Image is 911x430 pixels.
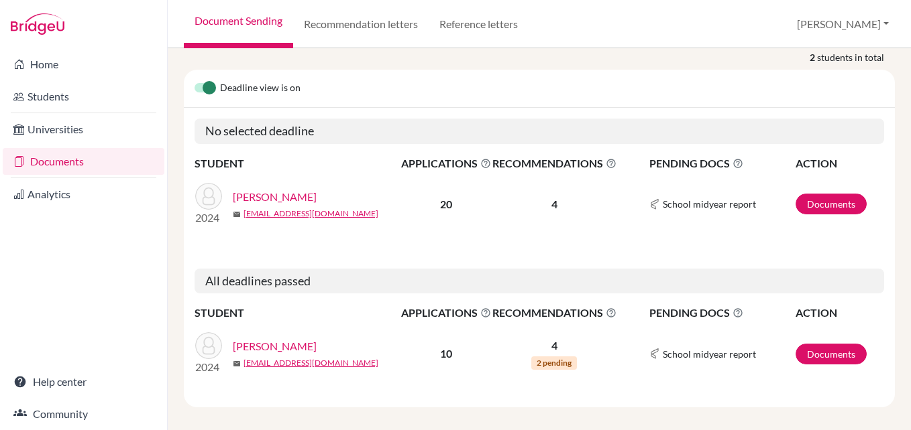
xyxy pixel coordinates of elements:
[440,198,452,210] b: 20
[195,210,222,226] p: 2024
[195,359,222,375] p: 2024
[233,338,317,354] a: [PERSON_NAME]
[195,155,400,172] th: STUDENT
[195,332,222,359] img: Bogati, Shishir
[3,148,164,175] a: Documents
[795,155,884,172] th: ACTION
[810,50,817,64] strong: 2
[795,304,884,321] th: ACTION
[791,11,895,37] button: [PERSON_NAME]
[663,197,756,211] span: School midyear report
[817,50,895,64] span: students in total
[796,344,867,364] a: Documents
[663,347,756,361] span: School midyear report
[233,210,241,218] span: mail
[531,356,577,370] span: 2 pending
[3,116,164,143] a: Universities
[492,155,617,171] span: RECOMMENDATIONS
[649,305,794,321] span: PENDING DOCS
[195,304,400,321] th: STUDENT
[440,347,452,360] b: 10
[492,196,617,212] p: 4
[649,348,660,359] img: Common App logo
[492,305,617,321] span: RECOMMENDATIONS
[401,305,491,321] span: APPLICATIONS
[11,13,64,35] img: Bridge-U
[244,208,378,220] a: [EMAIL_ADDRESS][DOMAIN_NAME]
[3,368,164,395] a: Help center
[195,119,884,144] h5: No selected deadline
[649,199,660,210] img: Common App logo
[401,155,491,171] span: APPLICATIONS
[220,80,301,96] span: Deadline view is on
[796,194,867,214] a: Documents
[3,83,164,110] a: Students
[195,183,222,210] img: Khadka, Shishir
[649,155,794,171] span: PENDING DOCS
[3,401,164,427] a: Community
[195,269,884,294] h5: All deadlines passed
[244,357,378,369] a: [EMAIL_ADDRESS][DOMAIN_NAME]
[492,338,617,354] p: 4
[233,189,317,205] a: [PERSON_NAME]
[233,360,241,368] span: mail
[3,51,164,78] a: Home
[3,181,164,208] a: Analytics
